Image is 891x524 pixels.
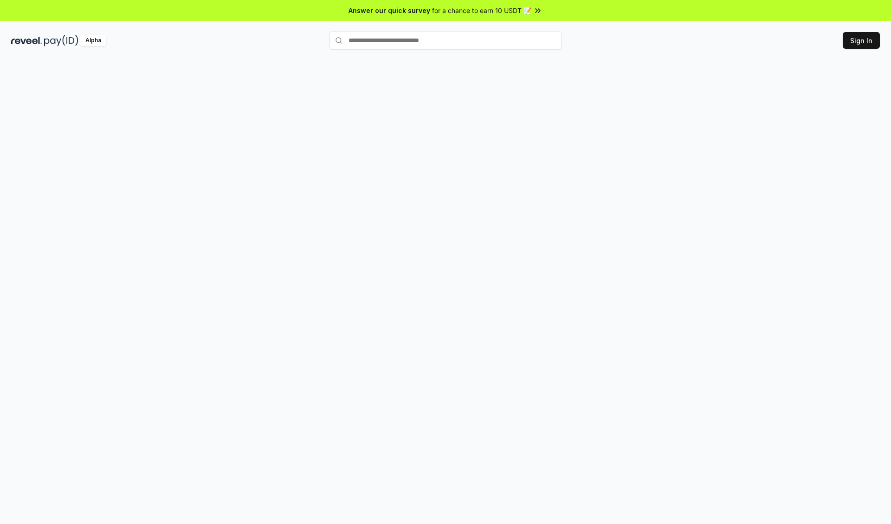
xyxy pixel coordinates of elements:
img: reveel_dark [11,35,42,46]
div: Alpha [80,35,106,46]
span: Answer our quick survey [349,6,430,15]
img: pay_id [44,35,78,46]
button: Sign In [843,32,880,49]
span: for a chance to earn 10 USDT 📝 [432,6,531,15]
